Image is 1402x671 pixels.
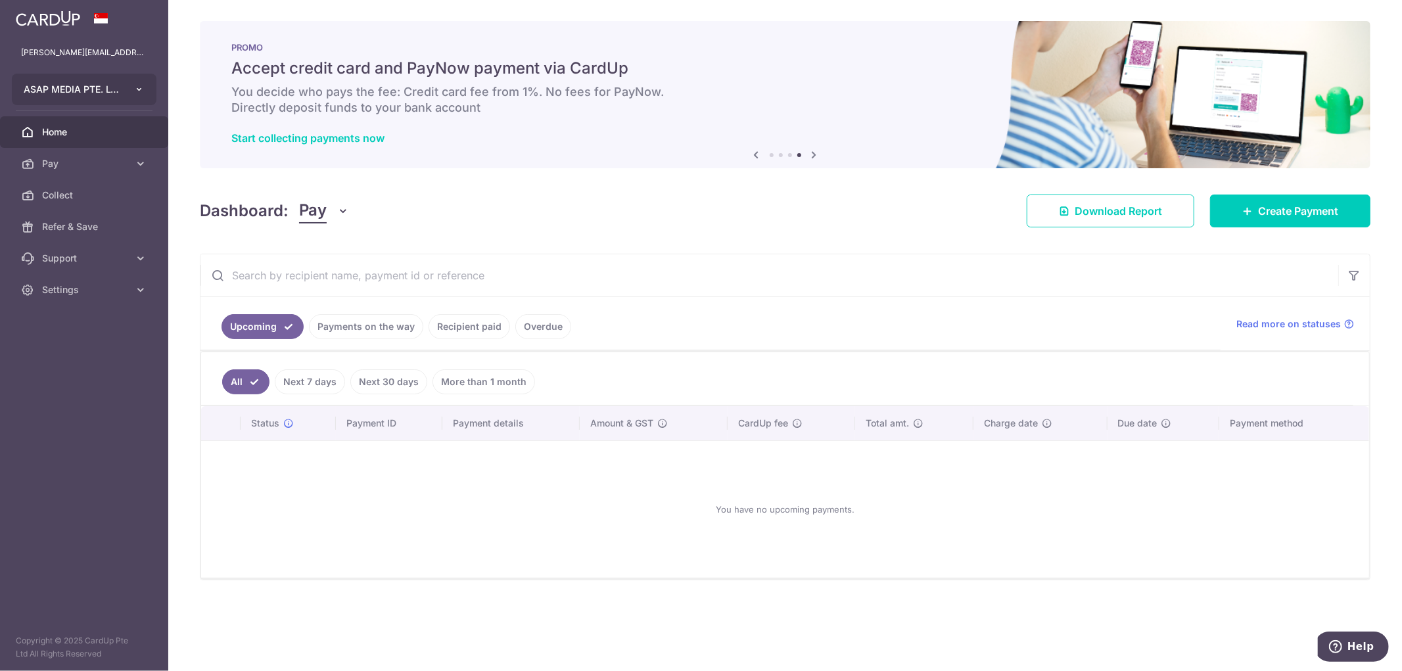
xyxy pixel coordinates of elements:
[21,46,147,59] p: [PERSON_NAME][EMAIL_ADDRESS][DOMAIN_NAME]
[866,417,909,430] span: Total amt.
[515,314,571,339] a: Overdue
[1210,195,1370,227] a: Create Payment
[231,58,1339,79] h5: Accept credit card and PayNow payment via CardUp
[200,254,1338,296] input: Search by recipient name, payment id or reference
[309,314,423,339] a: Payments on the way
[1318,632,1389,664] iframe: Opens a widget where you can find more information
[42,126,129,139] span: Home
[1219,406,1369,440] th: Payment method
[1027,195,1194,227] a: Download Report
[984,417,1038,430] span: Charge date
[222,369,269,394] a: All
[251,417,279,430] span: Status
[42,252,129,265] span: Support
[217,451,1353,567] div: You have no upcoming payments.
[222,314,304,339] a: Upcoming
[429,314,510,339] a: Recipient paid
[12,74,156,105] button: ASAP MEDIA PTE. LTD.
[299,198,327,223] span: Pay
[200,21,1370,168] img: paynow Banner
[16,11,80,26] img: CardUp
[336,406,442,440] th: Payment ID
[42,157,129,170] span: Pay
[1075,203,1162,219] span: Download Report
[442,406,580,440] th: Payment details
[1258,203,1338,219] span: Create Payment
[24,83,121,96] span: ASAP MEDIA PTE. LTD.
[42,189,129,202] span: Collect
[1118,417,1157,430] span: Due date
[200,199,289,223] h4: Dashboard:
[1236,317,1354,331] a: Read more on statuses
[350,369,427,394] a: Next 30 days
[231,84,1339,116] h6: You decide who pays the fee: Credit card fee from 1%. No fees for PayNow. Directly deposit funds ...
[738,417,788,430] span: CardUp fee
[42,220,129,233] span: Refer & Save
[1236,317,1341,331] span: Read more on statuses
[42,283,129,296] span: Settings
[432,369,535,394] a: More than 1 month
[231,131,385,145] a: Start collecting payments now
[275,369,345,394] a: Next 7 days
[590,417,653,430] span: Amount & GST
[299,198,350,223] button: Pay
[231,42,1339,53] p: PROMO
